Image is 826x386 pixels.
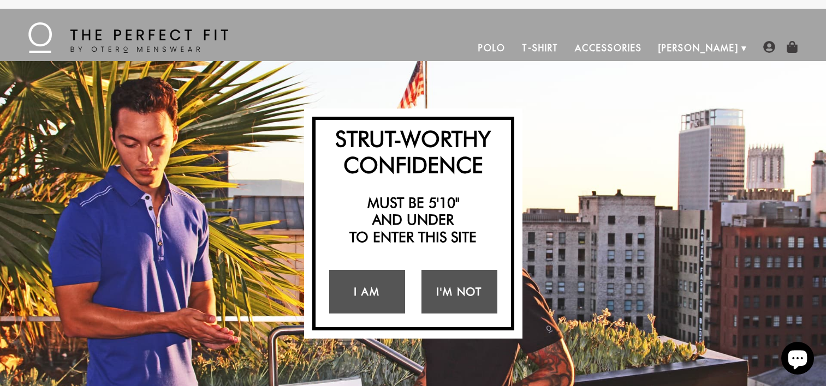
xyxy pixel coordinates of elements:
a: [PERSON_NAME] [650,35,747,61]
h2: Strut-Worthy Confidence [321,125,506,178]
img: user-account-icon.png [763,41,775,53]
a: I'm Not [421,270,497,313]
img: The Perfect Fit - by Otero Menswear - Logo [28,22,228,53]
h2: Must be 5'10" and under to enter this site [321,194,506,245]
inbox-online-store-chat: Shopify online store chat [778,342,817,377]
a: Polo [470,35,514,61]
a: T-Shirt [514,35,567,61]
a: I Am [329,270,405,313]
img: shopping-bag-icon.png [786,41,798,53]
a: Accessories [567,35,650,61]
